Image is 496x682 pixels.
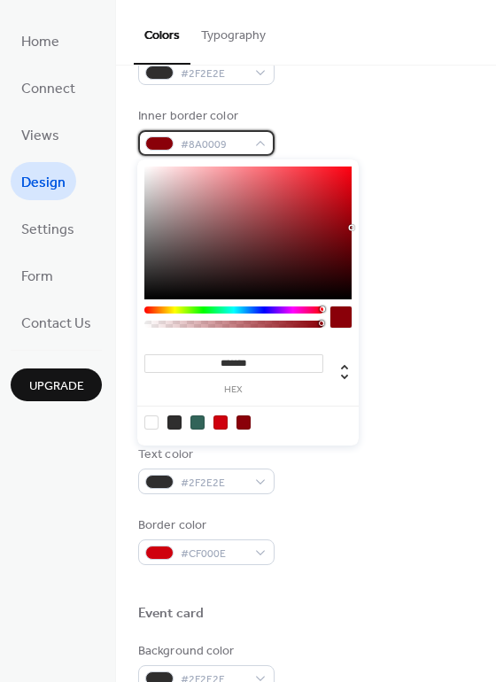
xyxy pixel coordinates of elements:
[144,415,159,430] div: rgb(255, 255, 255)
[21,310,91,337] span: Contact Us
[190,415,205,430] div: rgb(50, 100, 89)
[138,446,271,464] div: Text color
[11,68,86,106] a: Connect
[21,28,59,56] span: Home
[213,415,228,430] div: rgb(207, 0, 14)
[29,377,84,396] span: Upgrade
[11,209,85,247] a: Settings
[138,516,271,535] div: Border color
[21,75,75,103] span: Connect
[11,256,64,294] a: Form
[236,415,251,430] div: rgb(138, 0, 9)
[138,642,271,661] div: Background color
[181,474,246,492] span: #2F2E2E
[138,107,271,126] div: Inner border color
[11,21,70,59] a: Home
[11,303,102,341] a: Contact Us
[21,169,66,197] span: Design
[21,122,59,150] span: Views
[181,65,246,83] span: #2F2E2E
[181,136,246,154] span: #8A0009
[11,368,102,401] button: Upgrade
[144,385,323,395] label: hex
[181,545,246,563] span: #CF000E
[21,216,74,244] span: Settings
[167,415,182,430] div: rgb(47, 46, 46)
[11,115,70,153] a: Views
[21,263,53,291] span: Form
[11,162,76,200] a: Design
[138,605,204,624] div: Event card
